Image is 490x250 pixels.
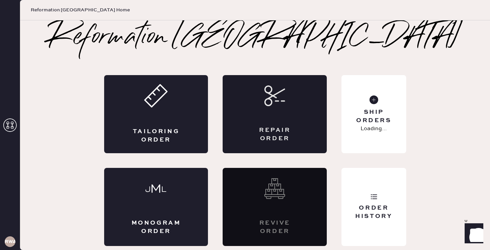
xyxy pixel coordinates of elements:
div: Repair Order [249,126,300,143]
span: Reformation [GEOGRAPHIC_DATA] Home [31,7,130,13]
h3: RWA [5,239,15,244]
h2: Reformation [GEOGRAPHIC_DATA] [49,24,462,51]
div: Order History [347,204,401,221]
div: Monogram Order [131,219,182,236]
div: Ship Orders [347,108,401,125]
div: Interested? Contact us at care@hemster.co [223,168,327,246]
iframe: Front Chat [458,220,487,249]
p: Loading... [360,125,387,133]
div: Tailoring Order [131,128,182,144]
div: Revive order [249,219,300,236]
